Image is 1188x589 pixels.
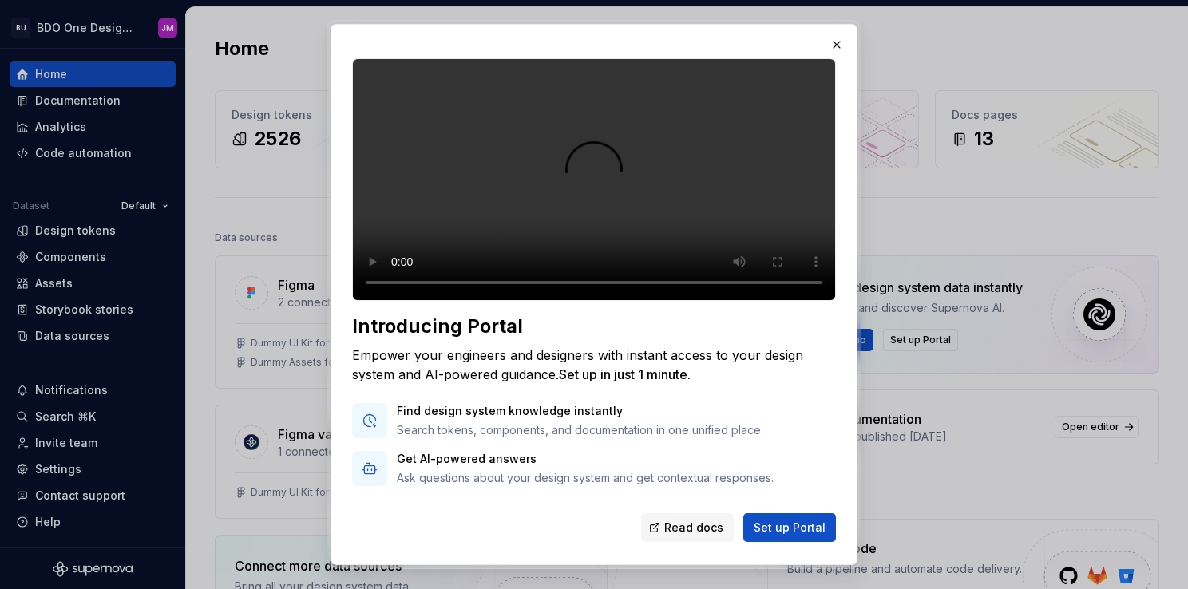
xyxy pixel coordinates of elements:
[397,470,774,486] p: Ask questions about your design system and get contextual responses.
[352,346,836,384] div: Empower your engineers and designers with instant access to your design system and AI-powered gui...
[754,520,826,536] span: Set up Portal
[743,513,836,542] button: Set up Portal
[664,520,723,536] span: Read docs
[397,451,774,467] p: Get AI-powered answers
[641,513,734,542] a: Read docs
[397,403,763,419] p: Find design system knowledge instantly
[397,422,763,438] p: Search tokens, components, and documentation in one unified place.
[559,366,691,382] span: Set up in just 1 minute.
[352,314,836,339] div: Introducing Portal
